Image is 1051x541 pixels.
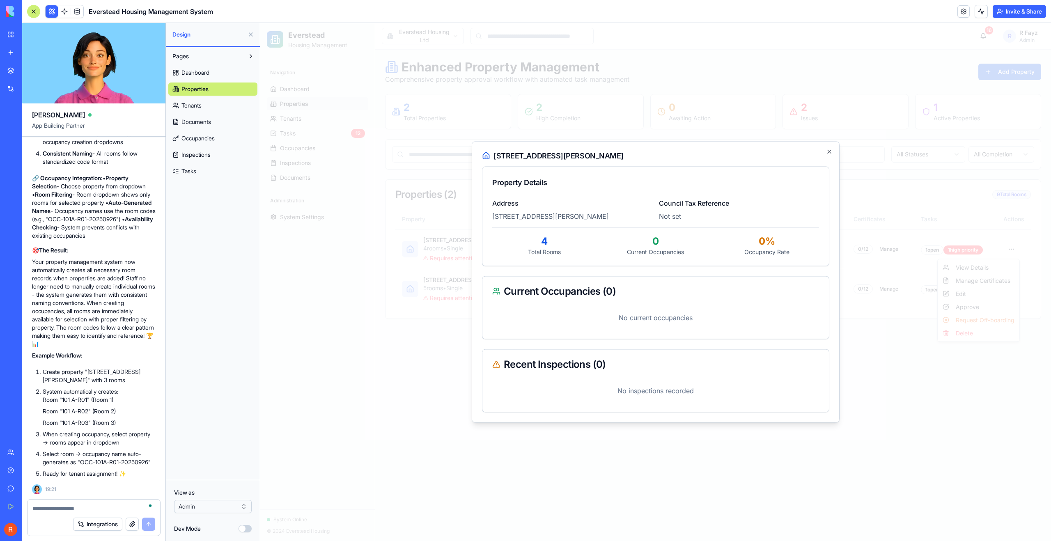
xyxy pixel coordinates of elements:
p: No inspections recorded [232,356,559,379]
li: Room "101 A-R01" (Room 1) [43,396,156,404]
a: Documents [168,115,257,128]
div: Current Occupancies [343,225,448,233]
li: - All rooms follow standardized code format [43,149,156,166]
span: Occupancies [181,134,215,142]
p: No current occupancies [232,283,559,306]
p: Your property management system now automatically creates all necessary room records when propert... [32,258,156,348]
li: When creating occupancy, select property → rooms appear in dropdown [43,430,156,447]
a: Tasks [168,165,257,178]
p: Not set [399,188,559,198]
span: [PERSON_NAME] [32,110,85,120]
li: Select room → occupancy name auto-generates as "OCC-101A-R01-20250926" [43,450,156,466]
strong: Consistent Naming [43,150,92,157]
a: Tenants [168,99,257,112]
img: logo [6,6,57,17]
strong: Room Filtering [35,191,72,198]
li: Room "101 A-R02" (Room 2) [43,407,156,415]
span: Everstead Housing Management System [89,7,213,16]
label: View as [174,488,252,497]
a: Properties [168,83,257,96]
div: Occupancy Rate [454,225,559,233]
span: 19:21 [45,486,56,493]
label: Dev Mode [174,525,201,533]
iframe: To enrich screen reader interactions, please activate Accessibility in Grammarly extension settings [260,23,1051,541]
img: Ella_00000_wcx2te.png [32,484,42,494]
div: Current Occupancies ( 0 ) [232,264,559,273]
span: Tasks [181,167,196,175]
div: Total Rooms [232,225,337,233]
span: Properties [181,85,209,93]
div: 0 [343,212,448,225]
span: Design [172,30,244,39]
li: System automatically creates: [43,387,156,427]
span: App Building Partner [32,121,156,136]
a: Dashboard [168,66,257,79]
img: ACg8ocIexV1h7OWzgzJh1nmo65KqNbXJQUqfMmcAtK7uR1gXbcNq9w=s96-c [4,523,17,536]
li: - Rooms appear in occupancy creation dropdowns [43,130,156,146]
div: 0 % [454,212,559,225]
li: Create property "[STREET_ADDRESS][PERSON_NAME]" with 3 rooms [43,368,156,384]
strong: The Result: [39,247,69,254]
strong: 🔗 Occupancy Integration: [32,174,103,181]
h3: 🎯 [32,246,156,254]
span: Tenants [181,101,202,110]
button: Invite & Share [993,5,1046,18]
textarea: To enrich screen reader interactions, please activate Accessibility in Grammarly extension settings [32,504,155,513]
span: Documents [181,118,211,126]
li: Room "101 A-R03" (Room 3) [43,419,156,427]
p: • - Choose property from dropdown • - Room dropdown shows only rooms for selected property • - Oc... [32,174,156,240]
span: Dashboard [181,69,209,77]
a: Occupancies [168,132,257,145]
div: Recent Inspections ( 0 ) [232,337,559,346]
li: Ready for tenant assignment! ✨ [43,470,156,478]
a: Inspections [168,148,257,161]
button: Pages [168,50,244,63]
span: Pages [172,52,189,60]
button: Integrations [73,518,122,531]
span: Inspections [181,151,211,159]
h4: Council Tax Reference [399,175,559,185]
div: 4 [232,212,337,225]
strong: Example Workflow: [32,352,83,359]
